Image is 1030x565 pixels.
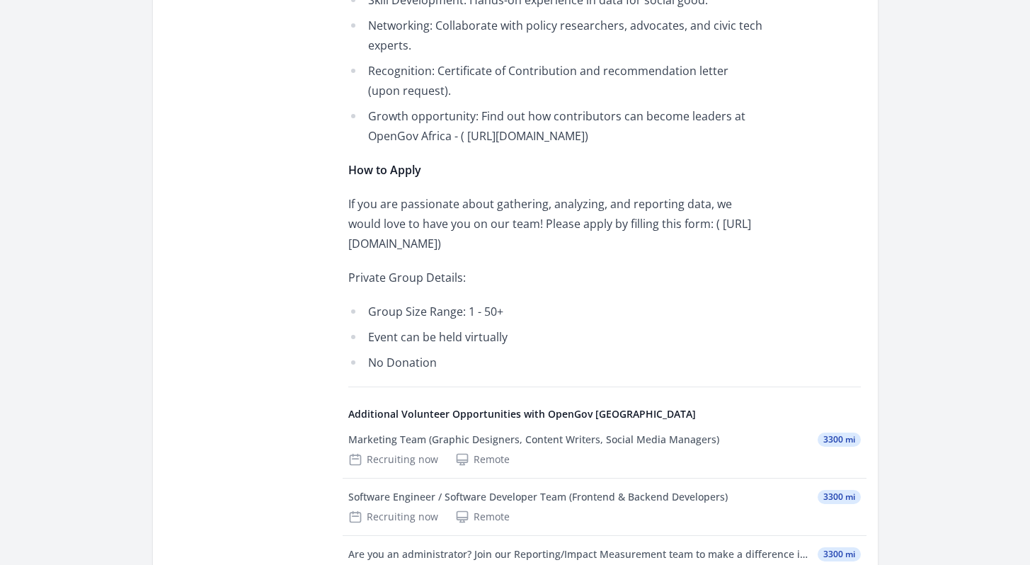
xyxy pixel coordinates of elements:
[455,452,510,467] div: Remote
[348,452,438,467] div: Recruiting now
[343,421,866,478] a: Marketing Team (Graphic Designers, Content Writers, Social Media Managers) 3300 mi Recruiting now...
[348,433,719,447] div: Marketing Team (Graphic Designers, Content Writers, Social Media Managers)
[348,302,762,321] li: Group Size Range: 1 - 50+
[348,327,762,347] li: Event can be held virtually
[348,61,762,101] li: Recognition: Certificate of Contribution and recommendation letter (upon request).
[348,194,762,253] p: If you are passionate about gathering, analyzing, and reporting data, we would love to have you o...
[818,433,861,447] span: 3300 mi
[348,407,861,421] h4: Additional Volunteer Opportunities with OpenGov [GEOGRAPHIC_DATA]
[348,268,762,287] p: Private Group Details:
[348,106,762,146] li: Growth opportunity: Find out how contributors can become leaders at OpenGov Africa - ( [URL][DOMA...
[348,510,438,524] div: Recruiting now
[348,353,762,372] li: No Donation
[348,547,812,561] div: Are you an administrator? Join our Reporting/Impact Measurement team to make a difference in [GEO...
[818,547,861,561] span: 3300 mi
[348,16,762,55] li: Networking: Collaborate with policy researchers, advocates, and civic tech experts.
[343,479,866,535] a: Software Engineer / Software Developer Team (Frontend & Backend Developers) 3300 mi Recruiting no...
[348,162,421,178] strong: How to Apply
[818,490,861,504] span: 3300 mi
[348,490,728,504] div: Software Engineer / Software Developer Team (Frontend & Backend Developers)
[455,510,510,524] div: Remote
